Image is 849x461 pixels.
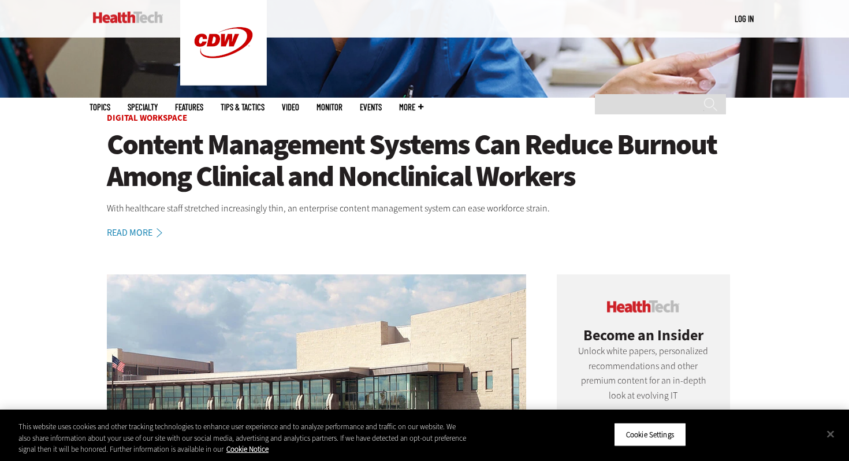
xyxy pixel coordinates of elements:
p: Unlock white papers, personalized recommendations and other premium content for an in-depth look ... [574,344,713,403]
img: cdw insider logo [607,300,679,313]
a: Tips & Tactics [221,103,265,111]
a: Log in [735,13,754,24]
button: Cookie Settings [614,422,686,447]
div: This website uses cookies and other tracking technologies to enhance user experience and to analy... [18,421,467,455]
span: More [399,103,423,111]
p: With healthcare staff stretched increasingly thin, an enterprise content management system can ea... [107,201,742,216]
div: User menu [735,13,754,25]
span: Specialty [128,103,158,111]
a: Read More [107,228,175,237]
button: Close [818,421,843,447]
a: Content Management Systems Can Reduce Burnout Among Clinical and Nonclinical Workers [107,129,742,192]
span: Topics [90,103,110,111]
a: Video [282,103,299,111]
a: Features [175,103,203,111]
a: More information about your privacy [226,444,269,454]
img: Home [93,12,163,23]
a: MonITor [316,103,342,111]
a: Events [360,103,382,111]
span: Become an Insider [583,325,703,345]
a: CDW [180,76,267,88]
